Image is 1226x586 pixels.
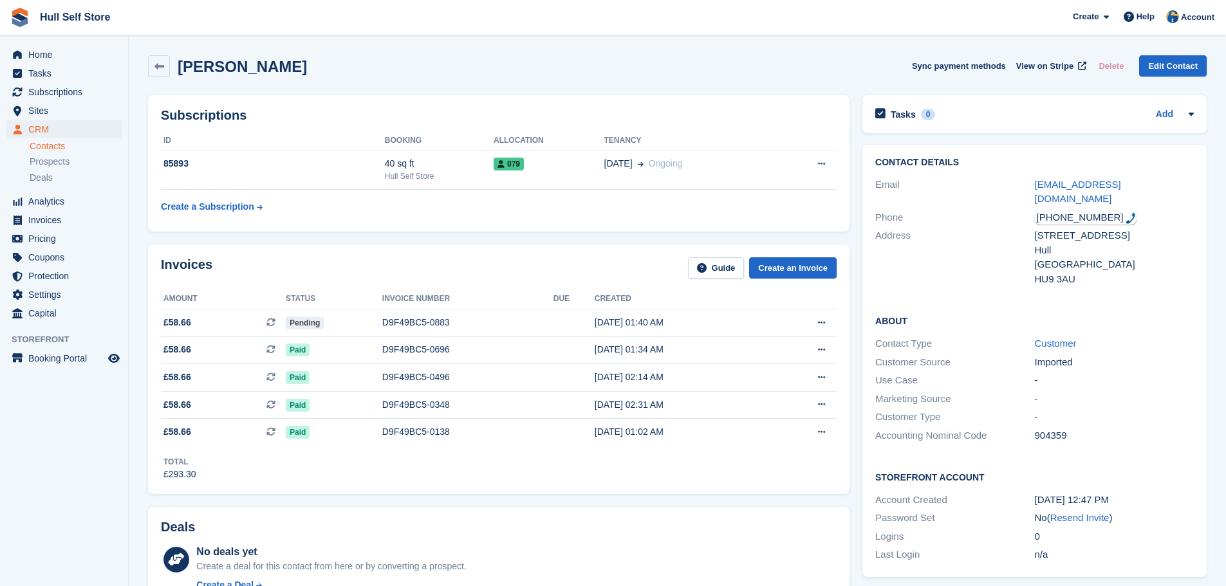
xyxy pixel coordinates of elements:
[1035,428,1194,443] div: 904359
[1035,373,1194,388] div: -
[553,289,595,309] th: Due
[875,355,1034,370] div: Customer Source
[385,170,494,182] div: Hull Self Store
[382,343,553,356] div: D9F49BC5-0696
[1035,511,1194,526] div: No
[649,158,683,169] span: Ongoing
[106,351,122,366] a: Preview store
[163,316,191,329] span: £58.66
[35,6,115,28] a: Hull Self Store
[595,316,768,329] div: [DATE] 01:40 AM
[875,314,1194,327] h2: About
[875,228,1034,286] div: Address
[1137,10,1155,23] span: Help
[385,157,494,170] div: 40 sq ft
[28,192,106,210] span: Analytics
[875,410,1034,425] div: Customer Type
[6,248,122,266] a: menu
[28,211,106,229] span: Invoices
[286,426,310,439] span: Paid
[163,398,191,412] span: £58.66
[875,178,1034,206] div: Email
[1035,338,1077,349] a: Customer
[1126,212,1136,224] img: hfpfyWBK5wQHBAGPgDf9c6qAYOxxMAAAAASUVORK5CYII=
[6,64,122,82] a: menu
[163,456,196,468] div: Total
[1035,493,1194,508] div: [DATE] 12:47 PM
[875,511,1034,526] div: Password Set
[286,343,310,356] span: Paid
[382,316,553,329] div: D9F49BC5-0883
[1050,512,1110,523] a: Resend Invite
[382,289,553,309] th: Invoice number
[6,304,122,322] a: menu
[286,399,310,412] span: Paid
[595,425,768,439] div: [DATE] 01:02 AM
[163,468,196,481] div: £293.30
[28,349,106,367] span: Booking Portal
[6,102,122,120] a: menu
[382,425,553,439] div: D9F49BC5-0138
[161,131,385,151] th: ID
[28,64,106,82] span: Tasks
[28,120,106,138] span: CRM
[28,248,106,266] span: Coupons
[6,349,122,367] a: menu
[161,257,212,279] h2: Invoices
[163,425,191,439] span: £58.66
[28,230,106,248] span: Pricing
[875,210,1034,225] div: Phone
[1166,10,1179,23] img: Hull Self Store
[1035,410,1194,425] div: -
[30,155,122,169] a: Prospects
[382,371,553,384] div: D9F49BC5-0496
[875,336,1034,351] div: Contact Type
[1035,228,1194,243] div: [STREET_ADDRESS]
[1181,11,1214,24] span: Account
[604,157,633,170] span: [DATE]
[6,83,122,101] a: menu
[196,560,466,573] div: Create a deal for this contact from here or by converting a prospect.
[912,55,1006,77] button: Sync payment methods
[1011,55,1089,77] a: View on Stripe
[921,109,936,120] div: 0
[163,343,191,356] span: £58.66
[875,158,1194,168] h2: Contact Details
[595,398,768,412] div: [DATE] 02:31 AM
[1156,107,1173,122] a: Add
[196,544,466,560] div: No deals yet
[385,131,494,151] th: Booking
[28,304,106,322] span: Capital
[30,140,122,152] a: Contacts
[6,211,122,229] a: menu
[1035,210,1137,225] div: Call: +447887621283
[1035,529,1194,544] div: 0
[30,172,53,184] span: Deals
[494,131,604,151] th: Allocation
[382,398,553,412] div: D9F49BC5-0348
[286,316,324,329] span: Pending
[875,373,1034,388] div: Use Case
[1035,392,1194,407] div: -
[494,158,524,170] span: 079
[161,200,254,214] div: Create a Subscription
[1035,547,1194,562] div: n/a
[161,520,195,535] h2: Deals
[875,392,1034,407] div: Marketing Source
[1035,179,1121,205] a: [EMAIL_ADDRESS][DOMAIN_NAME]
[1073,10,1099,23] span: Create
[12,333,128,346] span: Storefront
[595,289,768,309] th: Created
[161,289,286,309] th: Amount
[688,257,745,279] a: Guide
[1139,55,1207,77] a: Edit Contact
[161,157,385,170] div: 85893
[30,171,122,185] a: Deals
[875,547,1034,562] div: Last Login
[6,46,122,64] a: menu
[875,529,1034,544] div: Logins
[1035,272,1194,287] div: HU9 3AU
[28,286,106,304] span: Settings
[286,371,310,384] span: Paid
[1016,60,1073,73] span: View on Stripe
